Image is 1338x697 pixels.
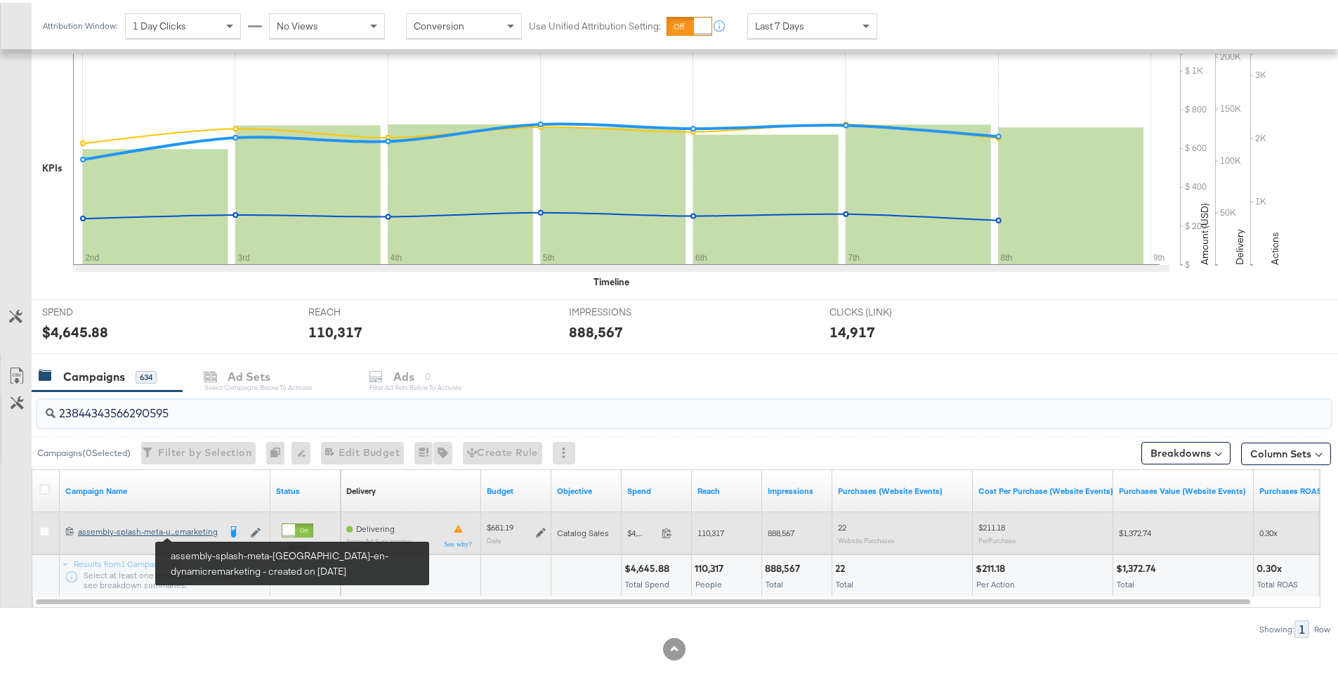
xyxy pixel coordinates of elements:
[529,17,661,30] label: Use Unified Attribution Setting:
[978,519,1005,530] span: $211.18
[1259,622,1294,632] div: Showing:
[65,483,265,494] a: Your campaign name.
[42,319,108,339] div: $4,645.88
[136,368,157,381] div: 634
[487,519,513,530] div: $681.19
[42,159,63,172] div: KPIs
[976,559,1009,573] div: $211.18
[1198,200,1211,262] text: Amount (USD)
[627,483,686,494] a: The total amount spent to date.
[829,319,875,339] div: 14,917
[836,576,853,587] span: Total
[1117,576,1134,587] span: Total
[1141,439,1231,462] button: Breakdowns
[308,319,362,339] div: 110,317
[624,559,674,573] div: $4,645.88
[697,483,756,494] a: The number of people your ad was served to.
[695,576,722,587] span: People
[695,559,728,573] div: 110,317
[55,391,1212,419] input: Search Campaigns by Name, ID or Objective
[976,576,1015,587] span: Per Action
[487,483,546,494] a: The maximum amount you're willing to spend on your ads, on average each day or over the lifetime ...
[1259,525,1278,535] span: 0.30x
[766,576,783,587] span: Total
[346,483,376,494] div: Delivery
[557,483,616,494] a: Your campaign's objective.
[266,439,291,462] div: 0
[346,535,412,542] sub: Some Ad Sets Inactive
[697,525,724,535] span: 110,317
[282,540,313,549] label: Active
[277,17,318,30] span: No Views
[569,319,623,339] div: 888,567
[37,444,131,457] div: Campaigns ( 0 Selected)
[346,483,376,494] a: Reflects the ability of your Ad Campaign to achieve delivery based on ad states, schedule and bud...
[414,17,464,30] span: Conversion
[829,303,935,316] span: CLICKS (LINK)
[835,559,849,573] div: 22
[627,525,656,535] span: $4,645.88
[276,483,335,494] a: Shows the current state of your Ad Campaign.
[978,483,1113,494] a: The average cost for each purchase tracked by your Custom Audience pixel on your website after pe...
[768,525,794,535] span: 888,567
[63,366,125,382] div: Campaigns
[42,18,118,28] div: Attribution Window:
[569,303,674,316] span: IMPRESSIONS
[557,525,609,535] span: Catalog Sales
[768,483,827,494] a: The number of times your ad was served. On mobile apps an ad is counted as served the first time ...
[1119,525,1151,535] span: $1,372.74
[838,483,967,494] a: The number of times a purchase was made tracked by your Custom Audience pixel on your website aft...
[1313,622,1331,632] div: Row
[1119,483,1248,494] a: The total value of the purchase actions tracked by your Custom Audience pixel on your website aft...
[755,17,804,30] span: Last 7 Days
[1268,229,1281,262] text: Actions
[978,533,1016,542] sub: Per Purchase
[1233,226,1246,262] text: Delivery
[356,521,395,531] span: Delivering
[308,303,414,316] span: REACH
[593,273,629,286] div: Timeline
[838,519,846,530] span: 22
[1116,559,1160,573] div: $1,372.74
[487,533,501,542] sub: Daily
[625,576,669,587] span: Total Spend
[78,523,218,538] a: assembly-splash-meta-u...emarketing
[1257,559,1286,573] div: 0.30x
[1241,440,1331,462] button: Column Sets
[133,17,186,30] span: 1 Day Clicks
[1257,576,1298,587] span: Total ROAS
[78,523,218,535] div: assembly-splash-meta-u...emarketing
[765,559,804,573] div: 888,567
[838,533,895,542] sub: Website Purchases
[1294,618,1309,635] div: 1
[42,303,147,316] span: SPEND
